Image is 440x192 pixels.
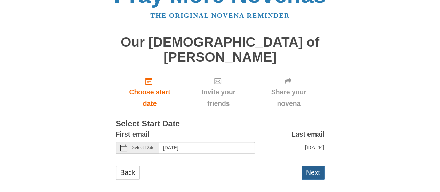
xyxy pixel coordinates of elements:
label: First email [116,129,150,140]
span: Choose start date [123,86,177,109]
a: The original novena reminder [150,12,290,19]
span: Share your novena [260,86,318,109]
div: Click "Next" to confirm your start date first. [253,71,325,113]
span: Select Date [132,145,154,150]
button: Next [302,166,325,180]
input: Use the arrow keys to pick a date [159,142,255,154]
div: Click "Next" to confirm your start date first. [184,71,253,113]
span: Invite your friends [191,86,246,109]
h3: Select Start Date [116,120,325,129]
a: Back [116,166,140,180]
h1: Our [DEMOGRAPHIC_DATA] of [PERSON_NAME] [116,35,325,64]
span: [DATE] [305,144,324,151]
a: Choose start date [116,71,184,113]
label: Last email [291,129,325,140]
